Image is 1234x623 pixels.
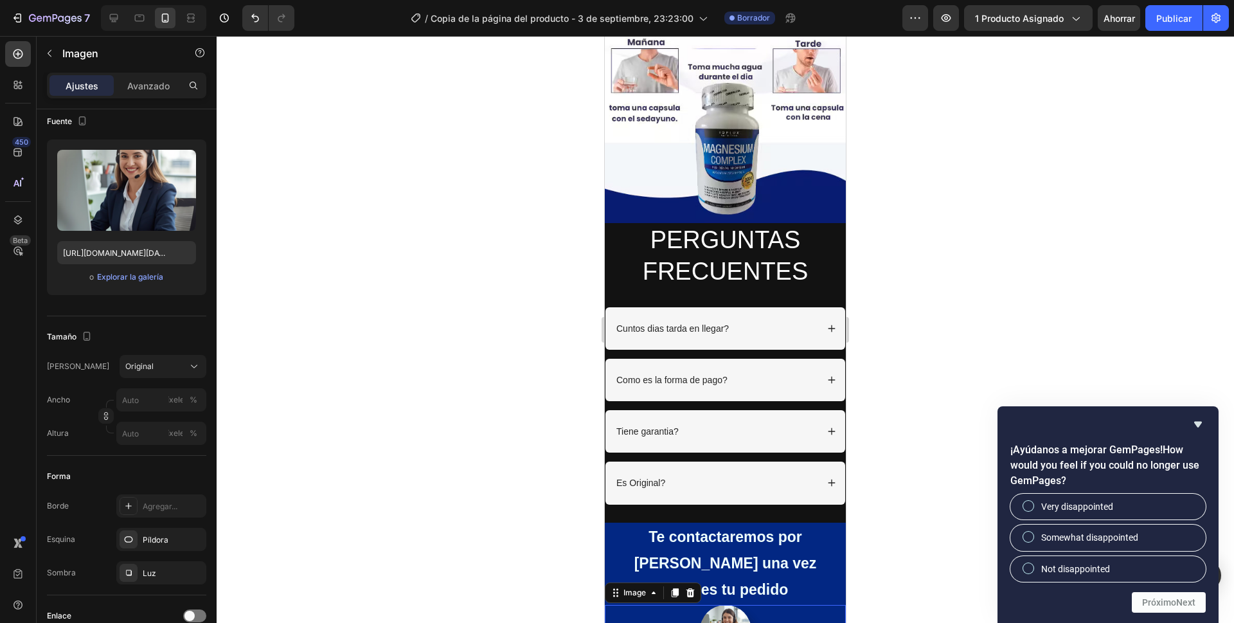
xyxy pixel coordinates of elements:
font: Esquina [47,534,75,544]
font: Original [125,361,154,371]
h2: How would you feel if you could no longer use GemPages? [1010,442,1206,489]
font: Forma [47,471,71,481]
img: imagen de vista previa [57,150,196,231]
button: % [168,426,183,441]
button: Publicar [1145,5,1203,31]
font: 450 [15,138,28,147]
font: Borde [47,501,69,510]
font: % [190,428,197,438]
font: Borrador [737,13,770,23]
font: ¡Ayúdanos a mejorar GemPages! [1010,444,1163,456]
button: píxeles [186,392,201,408]
font: % [190,395,197,404]
font: Fuente [47,116,72,126]
font: Copia de la página del producto - 3 de septiembre, 23:23:00 [431,13,693,24]
font: Avanzado [127,80,170,91]
font: Beta [13,236,28,245]
font: Enlace [47,611,71,620]
div: Image [16,551,44,563]
font: Publicar [1156,13,1192,24]
font: Ancho [47,395,70,404]
font: Ajustes [66,80,98,91]
font: Ahorrar [1104,13,1135,24]
span: Very disappointed [1041,500,1113,513]
font: Imagen [62,47,98,60]
span: Somewhat disappointed [1041,531,1138,544]
button: 7 [5,5,96,31]
button: 1 producto asignado [964,5,1093,31]
div: How would you feel if you could no longer use GemPages? [1010,417,1206,613]
p: Imagen [62,46,172,61]
font: 7 [84,12,90,24]
button: Ahorrar [1098,5,1140,31]
img: Te contactaremos por WatsApp una vez realices tu pedido [95,569,147,620]
button: % [168,392,183,408]
font: Píldora [143,535,168,545]
div: How would you feel if you could no longer use GemPages? [1010,494,1206,582]
font: Altura [47,428,69,438]
iframe: Área de diseño [605,36,846,623]
font: Luz [143,568,156,578]
button: Explorar la galería [96,271,164,284]
font: [PERSON_NAME] [47,361,109,371]
button: Siguiente pregunta [1132,592,1206,613]
font: o [89,272,94,282]
font: 1 producto asignado [975,13,1064,24]
font: Agregar... [143,501,177,511]
font: píxeles [163,428,188,438]
button: Original [120,355,206,378]
input: píxeles% [116,422,206,445]
font: / [425,13,428,24]
font: Sombra [47,568,76,577]
font: Tamaño [47,332,76,341]
font: Explorar la galería [97,272,163,282]
input: https://ejemplo.com/imagen.jpg [57,241,196,264]
div: Deshacer/Rehacer [242,5,294,31]
button: píxeles [186,426,201,441]
input: píxeles% [116,388,206,411]
span: Not disappointed [1041,563,1110,575]
button: Ocultar encuesta [1190,417,1206,432]
font: Próximo [1142,597,1176,608]
font: píxeles [163,395,188,404]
